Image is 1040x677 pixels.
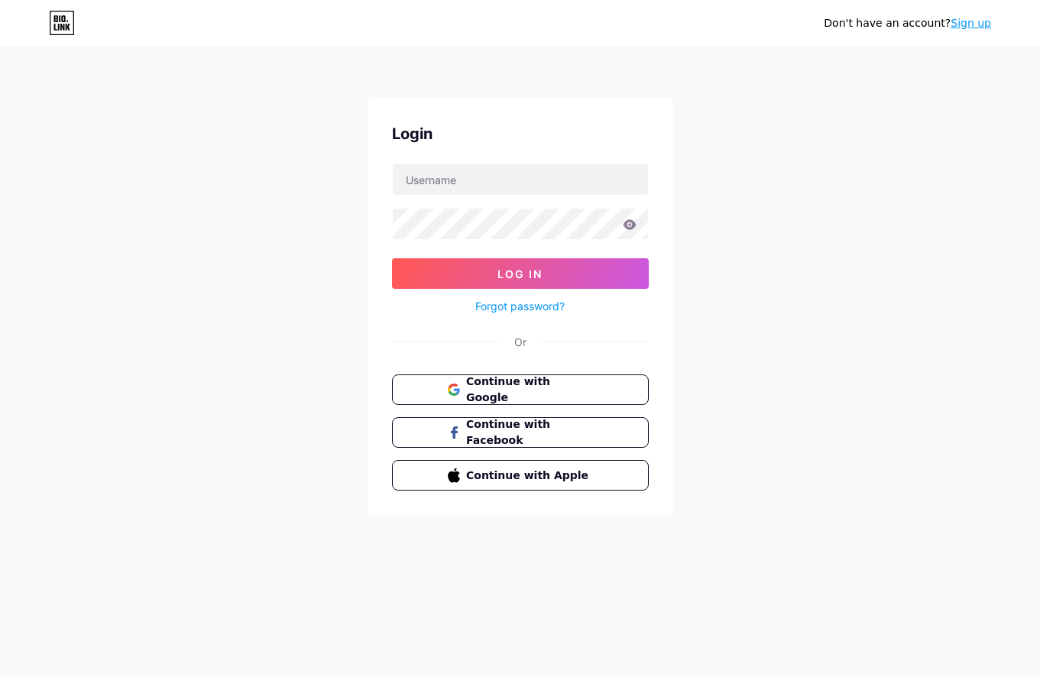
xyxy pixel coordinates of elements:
[392,122,649,145] div: Login
[824,15,991,31] div: Don't have an account?
[466,468,592,484] span: Continue with Apple
[392,258,649,289] button: Log In
[393,164,648,195] input: Username
[514,334,526,350] div: Or
[951,17,991,29] a: Sign up
[392,460,649,491] button: Continue with Apple
[466,416,592,449] span: Continue with Facebook
[392,374,649,405] button: Continue with Google
[392,417,649,448] button: Continue with Facebook
[475,298,565,314] a: Forgot password?
[466,374,592,406] span: Continue with Google
[497,267,543,280] span: Log In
